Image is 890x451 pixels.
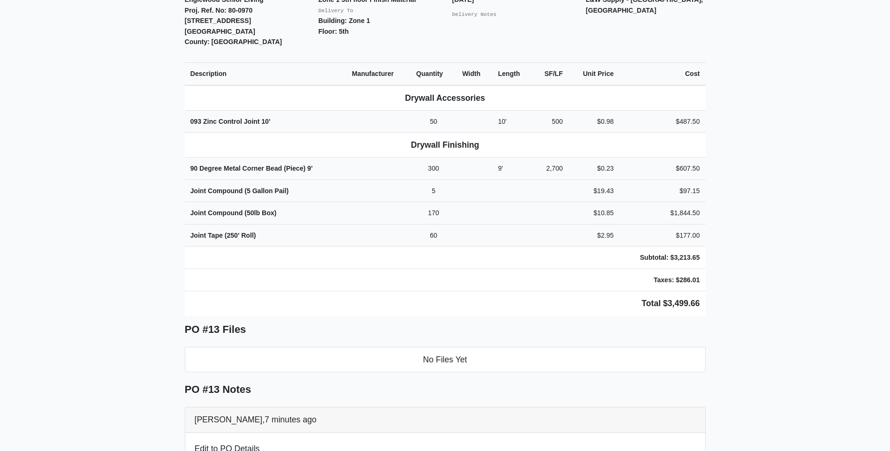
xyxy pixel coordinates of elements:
[261,118,270,125] span: 10'
[569,62,620,85] th: Unit Price
[619,202,705,225] td: $1,844.50
[185,38,282,45] strong: County: [GEOGRAPHIC_DATA]
[190,232,256,239] strong: Joint Tape (250' Roll)
[319,28,349,35] strong: Floor: 5th
[185,347,706,372] li: No Files Yet
[532,110,568,133] td: 500
[411,140,479,150] b: Drywall Finishing
[498,165,503,172] span: 9'
[185,291,706,316] td: Total $3,499.66
[185,7,253,14] strong: Proj. Ref. No: 80-0970
[411,202,456,225] td: 170
[319,8,353,14] small: Delivery To
[405,93,485,103] b: Drywall Accessories
[456,62,492,85] th: Width
[569,180,620,202] td: $19.43
[619,224,705,247] td: $177.00
[619,247,705,269] td: Subtotal: $3,213.65
[265,415,317,424] span: 7 minutes ago
[411,224,456,247] td: 60
[619,110,705,133] td: $487.50
[185,383,706,396] h5: PO #13 Notes
[190,187,289,195] strong: Joint Compound (5 Gallon Pail)
[498,118,506,125] span: 10'
[411,110,456,133] td: 50
[190,209,277,217] strong: Joint Compound (50lb Box)
[619,158,705,180] td: $607.50
[411,180,456,202] td: 5
[619,269,705,291] td: Taxes: $286.01
[452,12,497,17] small: Delivery Notes
[307,165,312,172] span: 9'
[190,118,271,125] strong: 093 Zinc Control Joint
[569,158,620,180] td: $0.23
[492,62,532,85] th: Length
[190,165,313,172] strong: 90 Degree Metal Corner Bead (Piece)
[569,110,620,133] td: $0.98
[185,28,255,35] strong: [GEOGRAPHIC_DATA]
[346,62,411,85] th: Manufacturer
[185,323,706,336] h5: PO #13 Files
[185,17,251,24] strong: [STREET_ADDRESS]
[569,202,620,225] td: $10.85
[619,62,705,85] th: Cost
[532,158,568,180] td: 2,700
[319,17,370,24] strong: Building: Zone 1
[411,62,456,85] th: Quantity
[185,62,347,85] th: Description
[569,224,620,247] td: $2.95
[411,158,456,180] td: 300
[619,180,705,202] td: $97.15
[185,407,705,432] div: [PERSON_NAME],
[532,62,568,85] th: SF/LF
